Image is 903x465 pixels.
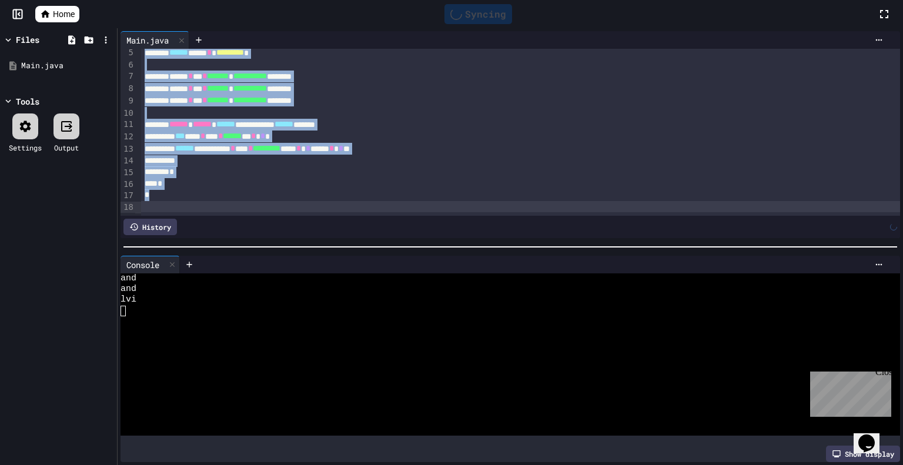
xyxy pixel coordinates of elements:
[121,273,136,284] span: and
[121,190,135,202] div: 17
[53,8,75,20] span: Home
[123,219,177,235] div: History
[121,284,136,295] span: and
[121,108,135,119] div: 10
[121,155,135,167] div: 14
[121,143,135,156] div: 13
[121,295,136,305] span: lvi
[121,71,135,83] div: 7
[121,34,175,46] div: Main.java
[121,259,165,271] div: Console
[121,202,135,213] div: 18
[35,6,79,22] a: Home
[121,167,135,179] div: 15
[121,59,135,71] div: 6
[121,95,135,108] div: 9
[16,34,39,46] div: Files
[444,4,512,24] div: Syncing
[121,83,135,95] div: 8
[826,446,900,462] div: Show display
[805,367,891,417] iframe: chat widget
[121,256,180,273] div: Console
[5,5,81,75] div: Chat with us now!Close
[121,179,135,190] div: 16
[9,142,42,153] div: Settings
[16,95,39,108] div: Tools
[21,60,113,72] div: Main.java
[121,31,189,49] div: Main.java
[54,142,79,153] div: Output
[854,418,891,453] iframe: chat widget
[121,47,135,59] div: 5
[121,119,135,131] div: 11
[121,131,135,143] div: 12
